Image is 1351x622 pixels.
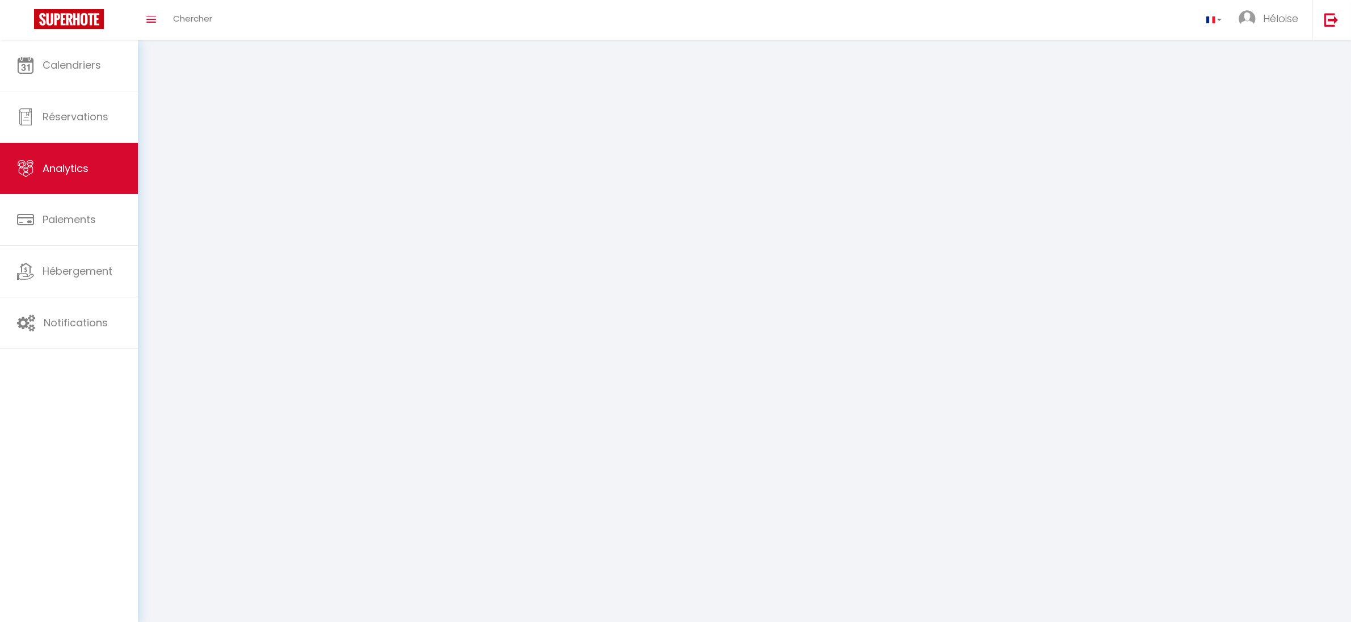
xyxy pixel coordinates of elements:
span: Notifications [44,316,108,330]
span: Paiements [43,212,96,226]
img: ... [1239,10,1256,27]
span: Réservations [43,110,108,124]
img: logout [1324,12,1339,27]
span: Chercher [173,12,212,24]
span: Calendriers [43,58,101,72]
span: Analytics [43,161,89,175]
span: Hébergement [43,264,112,278]
img: Super Booking [34,9,104,29]
span: Héloise [1263,11,1298,26]
button: Ouvrir le widget de chat LiveChat [9,5,43,39]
